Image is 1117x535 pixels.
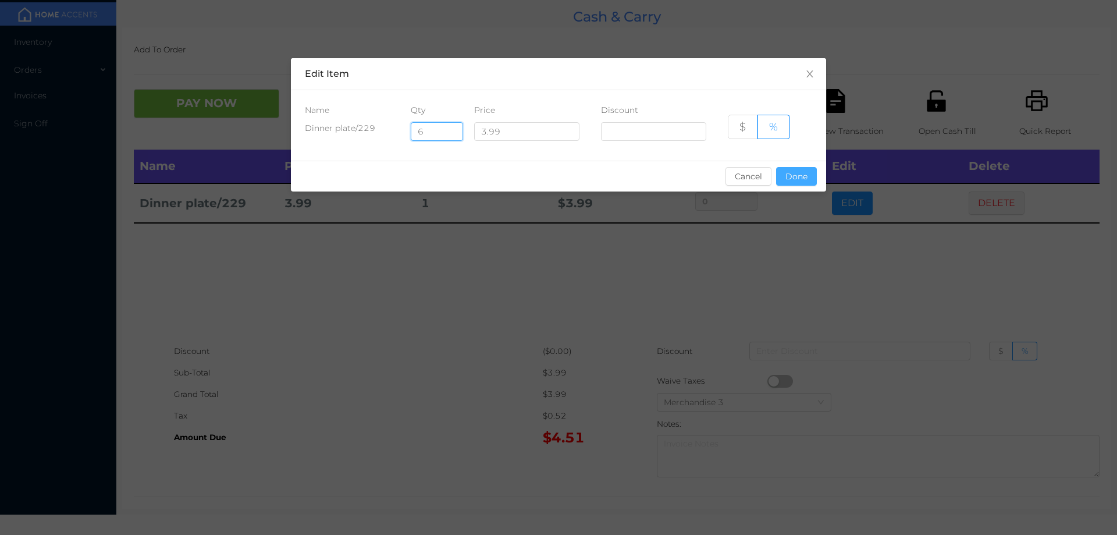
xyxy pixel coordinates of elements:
[305,122,389,134] div: Dinner plate/229
[769,120,778,133] span: %
[739,120,746,133] span: $
[305,104,389,116] div: Name
[601,104,707,116] div: Discount
[474,104,580,116] div: Price
[411,104,453,116] div: Qty
[776,167,817,186] button: Done
[305,68,812,80] div: Edit Item
[794,58,826,91] button: Close
[805,69,814,79] i: icon: close
[725,167,771,186] button: Cancel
